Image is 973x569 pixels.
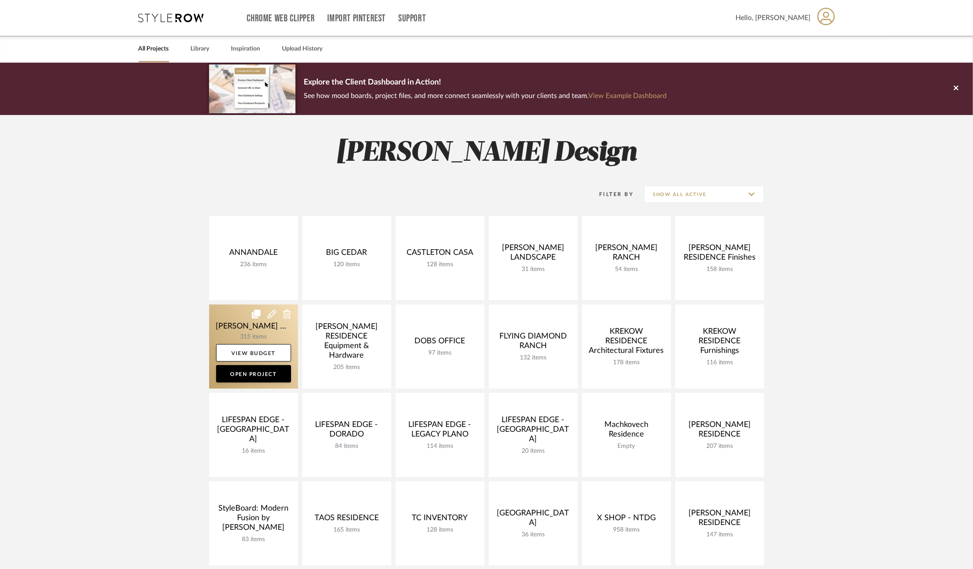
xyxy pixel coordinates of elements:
div: Empty [589,443,664,450]
div: FLYING DIAMOND RANCH [496,332,571,354]
div: LIFESPAN EDGE - [GEOGRAPHIC_DATA] [216,415,291,447]
div: 31 items [496,266,571,273]
div: 128 items [403,261,478,268]
a: Upload History [282,43,323,55]
div: TAOS RESIDENCE [309,513,384,526]
div: 178 items [589,359,664,366]
div: X SHOP - NTDG [589,513,664,526]
div: 207 items [682,443,757,450]
div: 132 items [496,354,571,362]
h2: [PERSON_NAME] Design [173,137,800,169]
p: Explore the Client Dashboard in Action! [304,76,667,90]
div: LIFESPAN EDGE - DORADO [309,420,384,443]
div: [GEOGRAPHIC_DATA] [496,508,571,531]
div: 16 items [216,447,291,455]
a: View Budget [216,344,291,362]
div: 54 items [589,266,664,273]
div: 83 items [216,536,291,543]
div: 205 items [309,364,384,371]
a: Support [398,15,426,22]
div: 958 items [589,526,664,534]
div: [PERSON_NAME] RESIDENCE Equipment & Hardware [309,322,384,364]
div: 236 items [216,261,291,268]
div: [PERSON_NAME] LANDSCAPE [496,243,571,266]
a: View Example Dashboard [589,92,667,99]
div: 120 items [309,261,384,268]
div: [PERSON_NAME] RESIDENCE [682,508,757,531]
div: LIFESPAN EDGE - [GEOGRAPHIC_DATA] [496,415,571,447]
a: Import Pinterest [327,15,386,22]
div: 147 items [682,531,757,539]
div: Filter By [588,190,634,199]
span: Hello, [PERSON_NAME] [736,13,811,23]
a: Inspiration [231,43,261,55]
div: ANNANDALE [216,248,291,261]
div: 116 items [682,359,757,366]
a: All Projects [139,43,169,55]
div: 158 items [682,266,757,273]
div: 114 items [403,443,478,450]
div: 20 items [496,447,571,455]
div: StyleBoard: Modern Fusion by [PERSON_NAME] [216,504,291,536]
div: DOBS OFFICE [403,336,478,349]
div: KREKOW RESIDENCE Architectural Fixtures [589,327,664,359]
div: Machkovech Residence [589,420,664,443]
div: LIFESPAN EDGE - LEGACY PLANO [403,420,478,443]
p: See how mood boards, project files, and more connect seamlessly with your clients and team. [304,90,667,102]
div: 128 items [403,526,478,534]
div: [PERSON_NAME] RESIDENCE [682,420,757,443]
img: d5d033c5-7b12-40c2-a960-1ecee1989c38.png [209,64,295,113]
a: Library [191,43,210,55]
a: Chrome Web Clipper [247,15,315,22]
div: TC INVENTORY [403,513,478,526]
div: KREKOW RESIDENCE Furnishings [682,327,757,359]
a: Open Project [216,365,291,383]
div: 36 items [496,531,571,539]
div: 84 items [309,443,384,450]
div: 97 items [403,349,478,357]
div: [PERSON_NAME] RANCH [589,243,664,266]
div: BIG CEDAR [309,248,384,261]
div: 165 items [309,526,384,534]
div: [PERSON_NAME] RESIDENCE Finishes [682,243,757,266]
div: CASTLETON CASA [403,248,478,261]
